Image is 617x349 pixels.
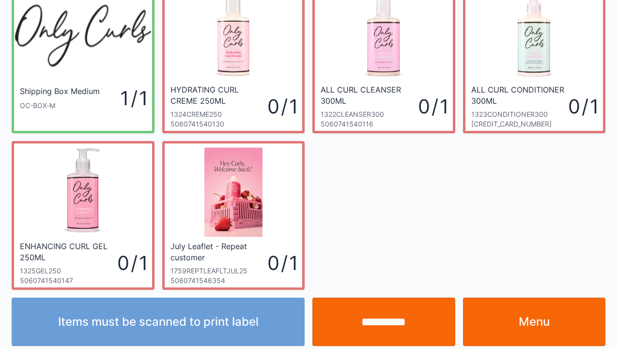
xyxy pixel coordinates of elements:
[20,101,102,111] div: OC-BOX-M
[170,84,265,106] div: HYDRATING CURL CREME 250ML
[170,119,268,129] div: 5060741540130
[204,147,262,237] img: Screenshot-87.png
[20,266,117,276] div: 1325GEL250
[321,84,416,106] div: ALL CURL CLEANSER 300ML
[20,86,100,97] div: Shipping Box Medium
[20,241,115,262] div: ENHANCING CURL GEL 250ML
[418,93,447,120] div: 0 / 1
[39,147,126,237] img: Enhancingcurlgellarge_1200x.jpg
[170,276,268,286] div: 5060741546354
[471,119,569,129] div: [CREDIT_CARD_NUMBER]
[162,141,305,290] a: July Leaflet - Repeat customer1759REPTLEAFLTJUL2550607415463540 / 1
[568,93,597,120] div: 0 / 1
[170,110,268,119] div: 1324CREME250
[170,241,265,262] div: July Leaflet - Repeat customer
[170,266,268,276] div: 1759REPTLEAFLTJUL25
[463,298,606,346] a: Menu
[102,84,146,112] div: 1 / 1
[471,84,566,106] div: ALL CURL CONDITIONER 300ML
[267,93,296,120] div: 0 / 1
[12,141,154,290] a: ENHANCING CURL GEL 250ML1325GEL25050607415401470 / 1
[20,276,117,286] div: 5060741540147
[321,110,418,119] div: 1322CLEANSER300
[117,249,146,277] div: 0 / 1
[471,110,569,119] div: 1323CONDITIONER300
[321,119,418,129] div: 5060741540116
[267,249,296,277] div: 0 / 1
